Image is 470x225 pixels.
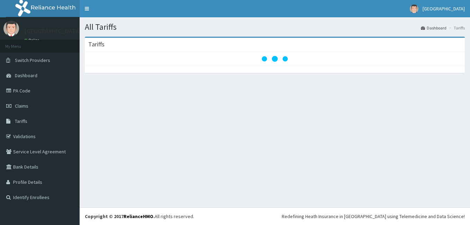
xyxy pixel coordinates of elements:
[15,72,37,79] span: Dashboard
[447,25,465,31] li: Tariffs
[15,118,27,124] span: Tariffs
[124,213,153,219] a: RelianceHMO
[88,41,105,47] h3: Tariffs
[24,28,81,34] p: [GEOGRAPHIC_DATA]
[261,45,289,73] svg: audio-loading
[85,213,155,219] strong: Copyright © 2017 .
[80,207,470,225] footer: All rights reserved.
[3,21,19,36] img: User Image
[15,103,28,109] span: Claims
[410,4,418,13] img: User Image
[423,6,465,12] span: [GEOGRAPHIC_DATA]
[85,22,465,31] h1: All Tariffs
[15,57,50,63] span: Switch Providers
[421,25,446,31] a: Dashboard
[24,38,41,43] a: Online
[282,213,465,220] div: Redefining Heath Insurance in [GEOGRAPHIC_DATA] using Telemedicine and Data Science!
